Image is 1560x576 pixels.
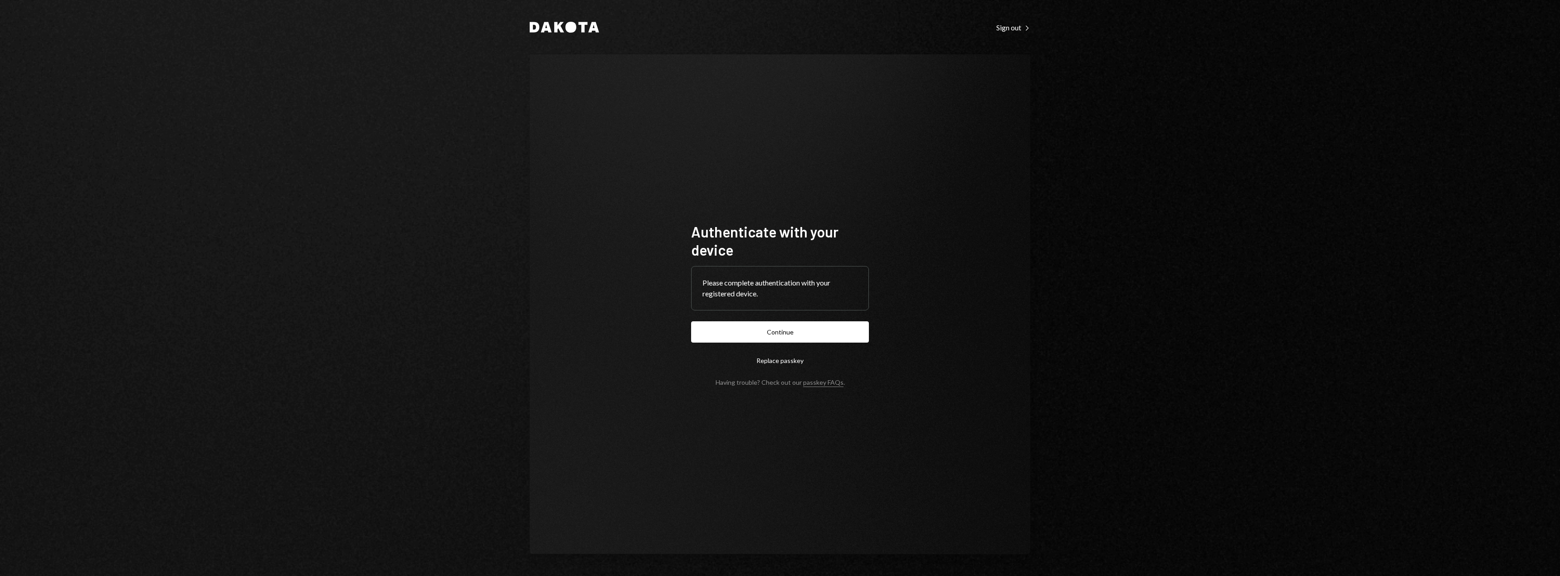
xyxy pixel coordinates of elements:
a: Sign out [996,22,1030,32]
div: Please complete authentication with your registered device. [702,277,858,299]
button: Continue [691,321,869,343]
div: Sign out [996,23,1030,32]
div: Having trouble? Check out our . [716,378,845,386]
button: Replace passkey [691,350,869,371]
h1: Authenticate with your device [691,223,869,259]
a: passkey FAQs [803,378,843,387]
